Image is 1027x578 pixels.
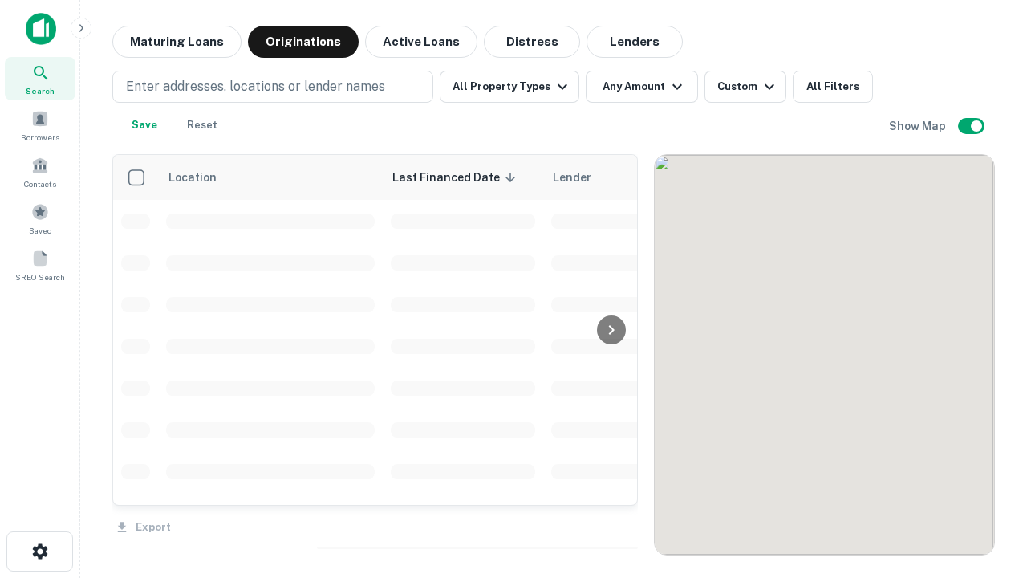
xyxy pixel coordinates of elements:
a: Borrowers [5,104,75,147]
button: Maturing Loans [112,26,242,58]
iframe: Chat Widget [947,450,1027,527]
button: Lenders [587,26,683,58]
div: Custom [717,77,779,96]
th: Location [158,155,383,200]
span: Search [26,84,55,97]
button: Active Loans [365,26,477,58]
a: Saved [5,197,75,240]
div: 0 0 [655,155,994,555]
button: Custom [704,71,786,103]
button: Save your search to get updates of matches that match your search criteria. [119,109,170,141]
p: Enter addresses, locations or lender names [126,77,385,96]
button: Distress [484,26,580,58]
button: Reset [177,109,228,141]
button: Enter addresses, locations or lender names [112,71,433,103]
button: Any Amount [586,71,698,103]
span: SREO Search [15,271,65,283]
th: Lender [543,155,800,200]
button: All Property Types [440,71,579,103]
a: Search [5,57,75,100]
span: Lender [553,168,591,187]
span: Saved [29,224,52,237]
span: Last Financed Date [392,168,521,187]
a: SREO Search [5,243,75,287]
span: Borrowers [21,131,59,144]
img: capitalize-icon.png [26,13,56,45]
button: All Filters [793,71,873,103]
button: Originations [248,26,359,58]
a: Contacts [5,150,75,193]
span: Contacts [24,177,56,190]
span: Location [168,168,237,187]
h6: Show Map [889,117,948,135]
th: Last Financed Date [383,155,543,200]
